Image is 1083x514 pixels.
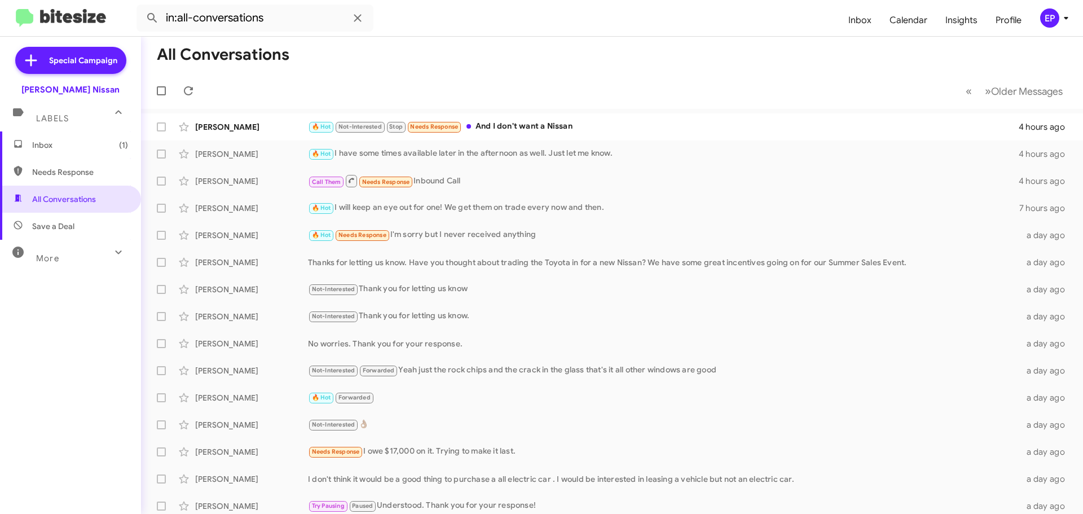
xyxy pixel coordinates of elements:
div: [PERSON_NAME] [195,148,308,160]
div: No worries. Thank you for your response. [308,338,1020,349]
span: Call Them [312,178,341,186]
div: [PERSON_NAME] [195,392,308,403]
div: Inbound Call [308,174,1019,188]
span: 🔥 Hot [312,150,331,157]
button: Next [978,80,1069,103]
div: a day ago [1020,446,1074,458]
div: 7 hours ago [1019,203,1074,214]
div: a day ago [1020,419,1074,430]
div: [PERSON_NAME] [195,500,308,512]
div: [PERSON_NAME] [195,257,308,268]
div: 4 hours ago [1019,121,1074,133]
div: I will keep an eye out for one! We get them on trade every now and then. [308,201,1019,214]
span: Not-Interested [312,285,355,293]
div: Thanks for letting us know. Have you thought about trading the Toyota in for a new Nissan? We hav... [308,257,1020,268]
div: Understood. Thank you for your response! [308,499,1020,512]
div: [PERSON_NAME] [195,284,308,295]
div: a day ago [1020,392,1074,403]
div: a day ago [1020,257,1074,268]
div: [PERSON_NAME] Nissan [21,84,120,95]
div: a day ago [1020,311,1074,322]
span: Needs Response [362,178,410,186]
nav: Page navigation example [959,80,1069,103]
span: 🔥 Hot [312,204,331,212]
span: Special Campaign [49,55,117,66]
div: a day ago [1020,338,1074,349]
div: 4 hours ago [1019,148,1074,160]
span: Needs Response [32,166,128,178]
span: Try Pausing [312,502,345,509]
a: Calendar [881,4,936,37]
div: [PERSON_NAME] [195,473,308,485]
span: » [985,84,991,98]
span: 🔥 Hot [312,231,331,239]
span: Paused [352,502,373,509]
span: Needs Response [410,123,458,130]
a: Special Campaign [15,47,126,74]
div: 👌🏽 [308,418,1020,431]
span: Not-Interested [312,367,355,374]
span: Save a Deal [32,221,74,232]
span: 🔥 Hot [312,394,331,401]
div: a day ago [1020,473,1074,485]
span: Forwarded [360,366,397,376]
span: « [966,84,972,98]
h1: All Conversations [157,46,289,64]
div: [PERSON_NAME] [195,175,308,187]
div: I'm sorry but I never received anything [308,229,1020,241]
div: I have some times available later in the afternoon as well. Just let me know. [308,147,1019,160]
span: Not-Interested [312,313,355,320]
span: Stop [389,123,403,130]
div: [PERSON_NAME] [195,419,308,430]
div: Thank you for letting us know [308,283,1020,296]
a: Insights [936,4,987,37]
div: [PERSON_NAME] [195,446,308,458]
button: EP [1031,8,1071,28]
div: I owe $17,000 on it. Trying to make it last. [308,445,1020,458]
div: a day ago [1020,230,1074,241]
div: a day ago [1020,284,1074,295]
a: Profile [987,4,1031,37]
span: Needs Response [312,448,360,455]
div: And I don't want a Nissan [308,120,1019,133]
span: More [36,253,59,263]
button: Previous [959,80,979,103]
div: I don't think it would be a good thing to purchase a all electric car . I would be interested in ... [308,473,1020,485]
div: [PERSON_NAME] [195,311,308,322]
div: [PERSON_NAME] [195,365,308,376]
div: Yeah just the rock chips and the crack in the glass that's it all other windows are good [308,364,1020,377]
span: Labels [36,113,69,124]
span: 🔥 Hot [312,123,331,130]
span: (1) [119,139,128,151]
span: Older Messages [991,85,1063,98]
span: Forwarded [336,393,373,403]
span: Not-Interested [312,421,355,428]
div: [PERSON_NAME] [195,338,308,349]
span: Not-Interested [338,123,382,130]
div: [PERSON_NAME] [195,121,308,133]
div: Thank you for letting us know. [308,310,1020,323]
span: Inbox [32,139,128,151]
input: Search [137,5,373,32]
div: [PERSON_NAME] [195,203,308,214]
span: All Conversations [32,194,96,205]
div: [PERSON_NAME] [195,230,308,241]
div: 4 hours ago [1019,175,1074,187]
div: a day ago [1020,500,1074,512]
div: a day ago [1020,365,1074,376]
div: EP [1040,8,1059,28]
a: Inbox [839,4,881,37]
span: Needs Response [338,231,386,239]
